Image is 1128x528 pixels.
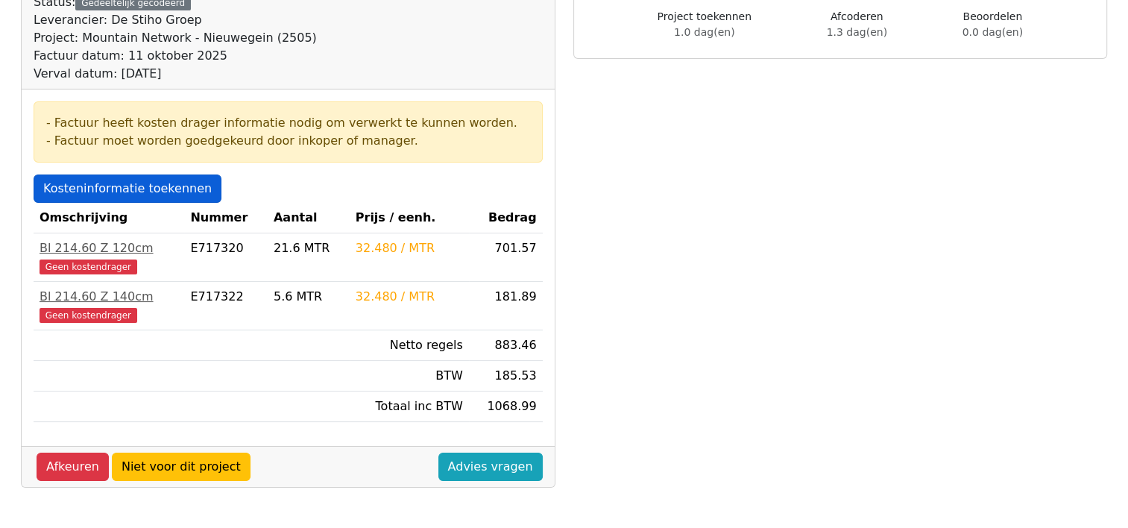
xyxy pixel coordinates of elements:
span: 1.0 dag(en) [674,26,734,38]
div: Project toekennen [658,9,752,40]
div: 32.480 / MTR [356,239,463,257]
th: Aantal [268,203,350,233]
th: Nummer [184,203,268,233]
td: 185.53 [469,361,543,392]
a: Kosteninformatie toekennen [34,175,221,203]
td: E717322 [184,282,268,330]
td: 181.89 [469,282,543,330]
div: 21.6 MTR [274,239,344,257]
td: Netto regels [350,330,469,361]
td: E717320 [184,233,268,282]
span: Geen kostendrager [40,308,137,323]
div: Afcoderen [827,9,887,40]
div: Leverancier: De Stiho Groep [34,11,317,29]
div: 5.6 MTR [274,288,344,306]
div: Bl 214.60 Z 140cm [40,288,178,306]
span: 0.0 dag(en) [962,26,1023,38]
a: Bl 214.60 Z 140cmGeen kostendrager [40,288,178,324]
td: Totaal inc BTW [350,392,469,422]
td: 883.46 [469,330,543,361]
a: Afkeuren [37,453,109,481]
a: Niet voor dit project [112,453,251,481]
td: 701.57 [469,233,543,282]
td: 1068.99 [469,392,543,422]
span: 1.3 dag(en) [827,26,887,38]
th: Bedrag [469,203,543,233]
td: BTW [350,361,469,392]
th: Omschrijving [34,203,184,233]
div: Factuur datum: 11 oktober 2025 [34,47,317,65]
th: Prijs / eenh. [350,203,469,233]
a: Bl 214.60 Z 120cmGeen kostendrager [40,239,178,275]
div: - Factuur heeft kosten drager informatie nodig om verwerkt te kunnen worden. [46,114,530,132]
div: Verval datum: [DATE] [34,65,317,83]
div: 32.480 / MTR [356,288,463,306]
div: Beoordelen [962,9,1023,40]
a: Advies vragen [438,453,543,481]
div: Project: Mountain Network - Nieuwegein (2505) [34,29,317,47]
div: Bl 214.60 Z 120cm [40,239,178,257]
div: - Factuur moet worden goedgekeurd door inkoper of manager. [46,132,530,150]
span: Geen kostendrager [40,260,137,274]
